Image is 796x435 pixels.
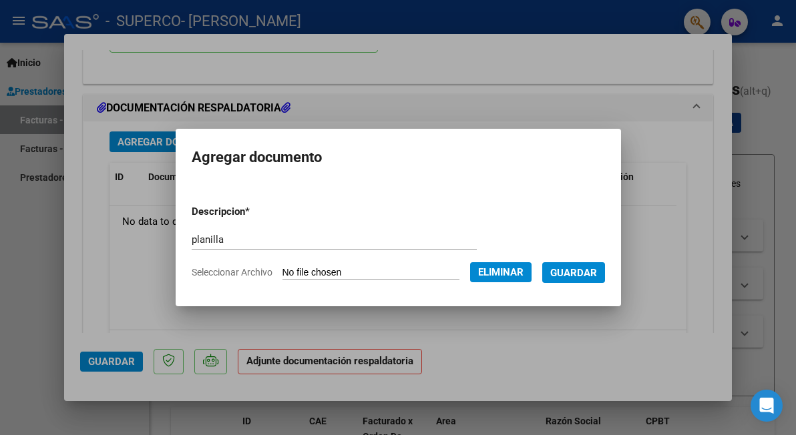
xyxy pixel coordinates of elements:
span: Guardar [550,267,597,279]
h2: Agregar documento [192,145,605,170]
div: Open Intercom Messenger [751,390,783,422]
button: Eliminar [470,262,532,282]
span: Eliminar [478,266,524,278]
button: Guardar [542,262,605,283]
span: Seleccionar Archivo [192,267,272,278]
p: Descripcion [192,204,316,220]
